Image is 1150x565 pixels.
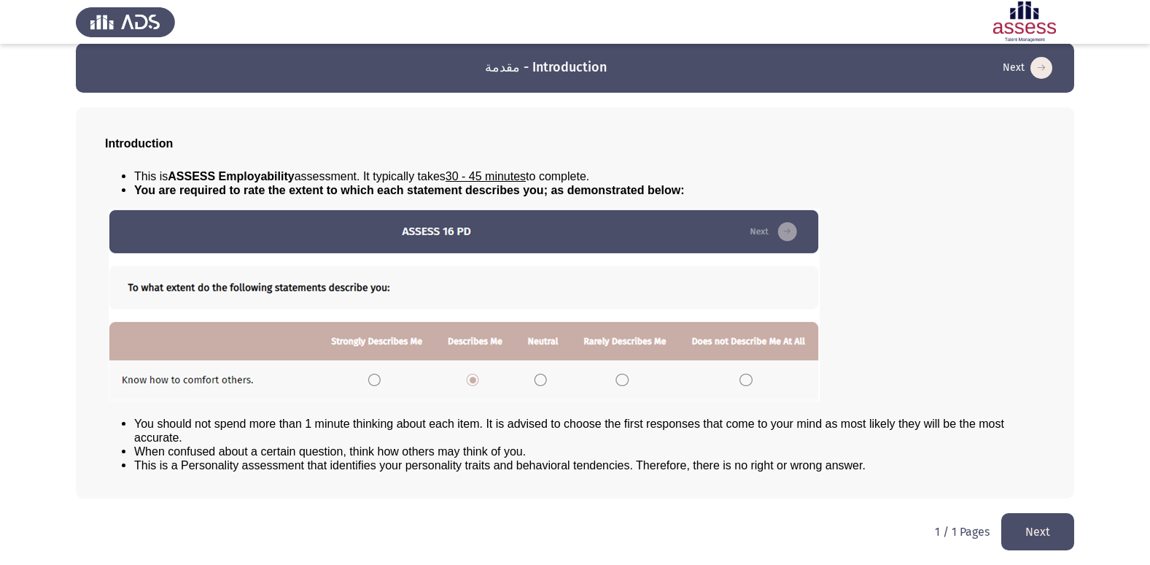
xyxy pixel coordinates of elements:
span: This is a Personality assessment that identifies your personality traits and behavioral tendencie... [134,459,866,472]
span: You are required to rate the extent to which each statement describes you; as demonstrated below: [134,184,685,196]
img: Assessment logo of ASSESS Employability - EBI [975,1,1074,42]
button: load next page [998,56,1057,80]
button: load next page [1001,513,1074,550]
span: When confused about a certain question, think how others may think of you. [134,445,526,458]
u: 30 - 45 minutes [446,170,526,182]
img: Assess Talent Management logo [76,1,175,42]
b: ASSESS Employability [168,170,294,182]
span: Introduction [105,137,173,150]
p: 1 / 1 Pages [935,525,990,539]
span: This is assessment. It typically takes to complete. [134,170,589,182]
span: You should not spend more than 1 minute thinking about each item. It is advised to choose the fir... [134,418,1004,444]
h3: مقدمة - Introduction [485,58,607,77]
